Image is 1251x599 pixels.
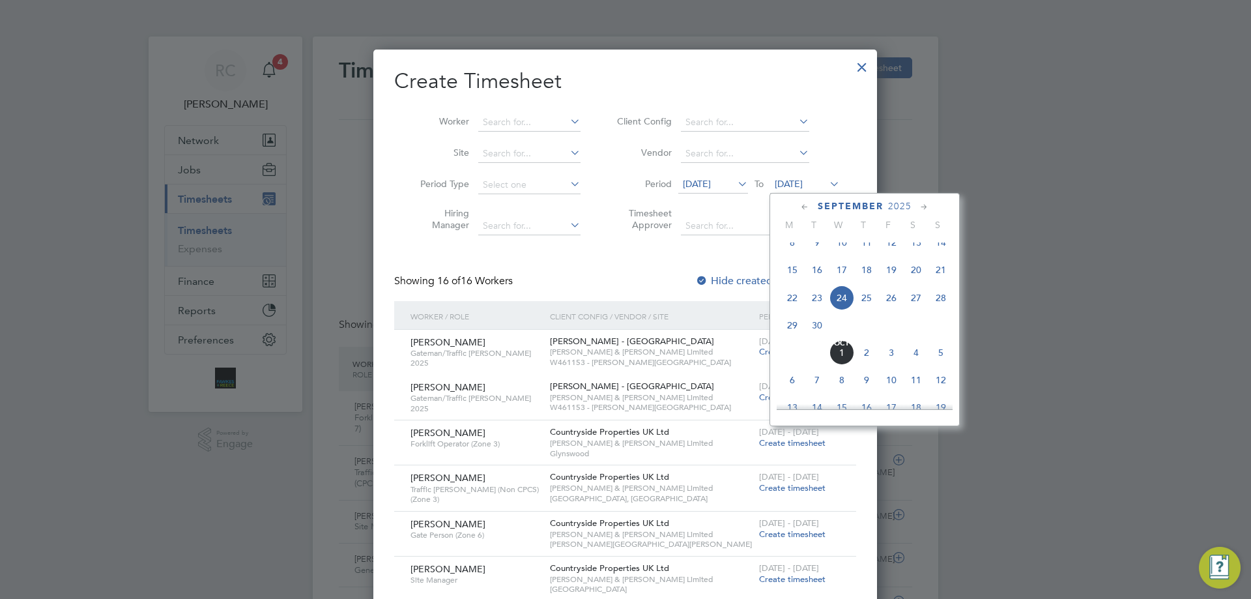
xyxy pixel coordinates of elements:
[410,518,485,530] span: [PERSON_NAME]
[928,340,953,365] span: 5
[759,426,819,437] span: [DATE] - [DATE]
[407,301,547,331] div: Worker / Role
[928,285,953,310] span: 28
[854,395,879,420] span: 16
[829,257,854,282] span: 17
[928,257,953,282] span: 21
[888,201,912,212] span: 2025
[613,178,672,190] label: Period
[777,219,801,231] span: M
[879,285,904,310] span: 26
[550,426,669,437] span: Countryside Properties UK Ltd
[780,257,805,282] span: 15
[829,340,854,347] span: Oct
[928,368,953,392] span: 12
[829,285,854,310] span: 24
[775,178,803,190] span: [DATE]
[759,437,826,448] span: Create timesheet
[829,340,854,365] span: 1
[410,427,485,439] span: [PERSON_NAME]
[681,145,809,163] input: Search for...
[410,439,540,449] span: Forklift Operator (Zone 3)
[759,562,819,574] span: [DATE] - [DATE]
[550,584,753,594] span: [GEOGRAPHIC_DATA]
[683,178,711,190] span: [DATE]
[900,219,925,231] span: S
[829,368,854,392] span: 8
[550,336,714,347] span: [PERSON_NAME] - [GEOGRAPHIC_DATA]
[550,529,753,540] span: [PERSON_NAME] & [PERSON_NAME] Limited
[550,471,669,482] span: Countryside Properties UK Ltd
[854,285,879,310] span: 25
[478,145,581,163] input: Search for...
[550,562,669,574] span: Countryside Properties UK Ltd
[759,518,819,529] span: [DATE] - [DATE]
[410,115,469,127] label: Worker
[550,518,669,529] span: Countryside Properties UK Ltd
[801,219,826,231] span: T
[550,448,753,459] span: Glynswood
[681,217,809,235] input: Search for...
[759,336,819,347] span: [DATE] - [DATE]
[681,113,809,132] input: Search for...
[394,68,856,95] h2: Create Timesheet
[410,563,485,575] span: [PERSON_NAME]
[759,392,826,403] span: Create timesheet
[780,285,805,310] span: 22
[613,207,672,231] label: Timesheet Approver
[410,336,485,348] span: [PERSON_NAME]
[851,219,876,231] span: T
[410,393,540,413] span: Gateman/Traffic [PERSON_NAME] 2025
[829,395,854,420] span: 15
[818,201,884,212] span: September
[759,381,819,392] span: [DATE] - [DATE]
[613,115,672,127] label: Client Config
[756,301,843,331] div: Period
[879,340,904,365] span: 3
[879,230,904,255] span: 12
[410,575,540,585] span: Site Manager
[854,257,879,282] span: 18
[854,230,879,255] span: 11
[876,219,900,231] span: F
[613,147,672,158] label: Vendor
[805,230,829,255] span: 9
[550,347,753,357] span: [PERSON_NAME] & [PERSON_NAME] Limited
[550,402,753,413] span: W461153 - [PERSON_NAME][GEOGRAPHIC_DATA]
[805,395,829,420] span: 14
[904,340,928,365] span: 4
[437,274,461,287] span: 16 of
[780,395,805,420] span: 13
[928,230,953,255] span: 14
[478,176,581,194] input: Select one
[410,147,469,158] label: Site
[394,274,515,288] div: Showing
[550,574,753,585] span: [PERSON_NAME] & [PERSON_NAME] Limited
[437,274,513,287] span: 16 Workers
[780,368,805,392] span: 6
[805,285,829,310] span: 23
[854,368,879,392] span: 9
[805,257,829,282] span: 16
[928,395,953,420] span: 19
[550,539,753,549] span: [PERSON_NAME][GEOGRAPHIC_DATA][PERSON_NAME]
[759,482,826,493] span: Create timesheet
[550,381,714,392] span: [PERSON_NAME] - [GEOGRAPHIC_DATA]
[410,484,540,504] span: Traffic [PERSON_NAME] (Non CPCS) (Zone 3)
[904,257,928,282] span: 20
[478,113,581,132] input: Search for...
[854,340,879,365] span: 2
[904,230,928,255] span: 13
[550,493,753,504] span: [GEOGRAPHIC_DATA], [GEOGRAPHIC_DATA]
[759,574,826,585] span: Create timesheet
[904,395,928,420] span: 18
[751,175,768,192] span: To
[695,274,827,287] label: Hide created timesheets
[550,392,753,403] span: [PERSON_NAME] & [PERSON_NAME] Limited
[805,368,829,392] span: 7
[904,285,928,310] span: 27
[904,368,928,392] span: 11
[925,219,950,231] span: S
[478,217,581,235] input: Search for...
[829,230,854,255] span: 10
